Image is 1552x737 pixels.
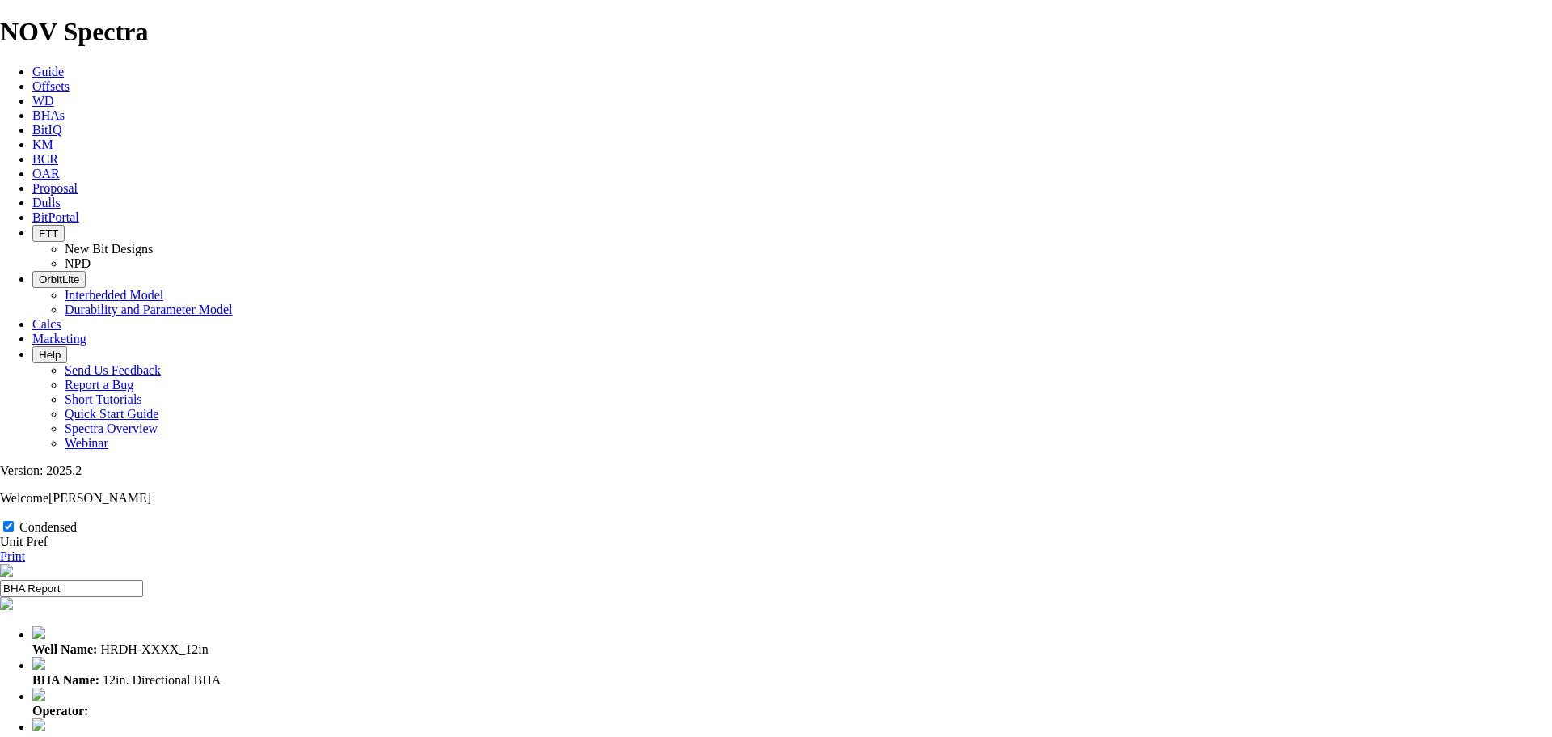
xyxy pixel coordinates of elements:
[65,407,158,421] a: Quick Start Guide
[32,138,53,151] a: KM
[65,242,153,256] a: New Bit Designs
[32,167,60,180] a: OAR
[65,392,142,406] a: Short Tutorials
[32,79,70,93] a: Offsets
[100,642,208,656] span: HRDH-XXXX_12in
[32,346,67,363] button: Help
[32,196,61,210] a: Dulls
[65,303,233,316] a: Durability and Parameter Model
[32,688,45,701] img: icon_operator.940e42f7.svg
[32,657,45,670] img: icon_rig.fbd60ce0.svg
[32,271,86,288] button: OrbitLite
[32,332,86,345] a: Marketing
[39,227,58,239] span: FTT
[32,718,45,731] img: icon_operator.940e42f7.svg
[65,421,158,435] a: Spectra Overview
[103,673,221,687] span: 12in. Directional BHA
[32,642,97,656] strong: Well Name:
[65,288,163,302] a: Interbedded Model
[39,273,79,286] span: OrbitLite
[32,225,65,242] button: FTT
[32,181,78,195] a: Proposal
[32,108,65,122] a: BHAs
[65,363,161,377] a: Send Us Feedback
[39,349,61,361] span: Help
[32,626,45,639] img: icon_well.0b8d097f.svg
[32,704,88,718] strong: Operator:
[65,378,133,392] a: Report a Bug
[32,123,61,137] a: BitIQ
[65,256,91,270] a: NPD
[32,673,99,687] strong: BHA Name:
[19,520,77,534] label: Condensed
[32,94,54,108] a: WD
[48,491,151,505] span: [PERSON_NAME]
[32,152,58,166] a: BCR
[65,436,108,450] a: Webinar
[32,65,64,78] a: Guide
[32,317,61,331] a: Calcs
[32,210,79,224] a: BitPortal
